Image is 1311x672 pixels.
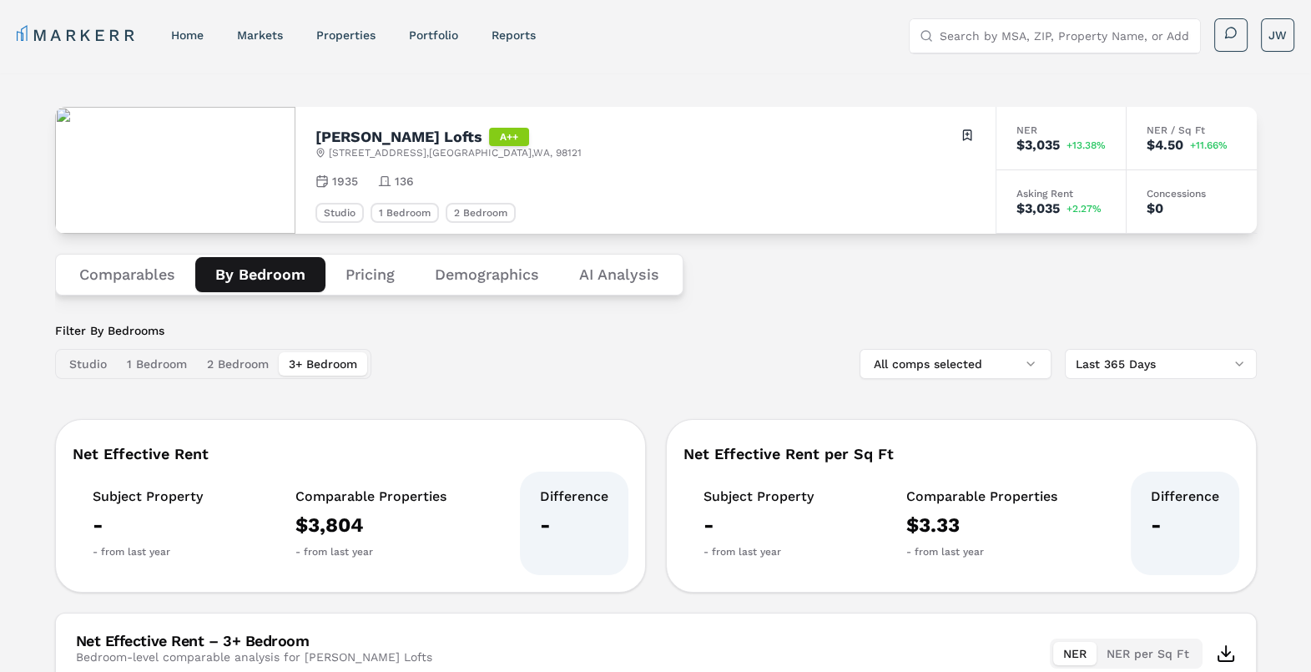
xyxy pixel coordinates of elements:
[703,512,814,538] div: -
[415,257,559,292] button: Demographics
[1016,189,1106,199] div: Asking Rent
[860,349,1051,379] button: All comps selected
[59,257,195,292] button: Comparables
[195,257,325,292] button: By Bedroom
[329,146,582,159] span: [STREET_ADDRESS] , [GEOGRAPHIC_DATA] , WA , 98121
[295,545,446,558] div: - from last year
[703,545,814,558] div: - from last year
[237,28,283,42] a: markets
[295,512,446,538] div: $3,804
[371,203,439,223] div: 1 Bedroom
[1268,27,1287,43] span: JW
[1261,18,1294,52] button: JW
[1066,204,1102,214] span: +2.27%
[73,447,628,462] div: Net Effective Rent
[540,512,608,538] div: -
[315,129,482,144] h2: [PERSON_NAME] Lofts
[279,352,367,376] button: 3+ Bedroom
[446,203,516,223] div: 2 Bedroom
[76,649,432,665] div: Bedroom-level comparable analysis for [PERSON_NAME] Lofts
[683,447,1239,462] div: Net Effective Rent per Sq Ft
[59,352,117,376] button: Studio
[492,28,536,42] a: reports
[1016,125,1106,135] div: NER
[906,545,1057,558] div: - from last year
[1190,140,1228,150] span: +11.66%
[1053,642,1097,665] button: NER
[409,28,458,42] a: Portfolio
[703,488,814,505] div: Subject Property
[332,173,358,189] span: 1935
[1066,140,1106,150] span: +13.38%
[93,488,203,505] div: Subject Property
[906,512,1057,538] div: $3.33
[395,173,414,189] span: 136
[1147,189,1237,199] div: Concessions
[325,257,415,292] button: Pricing
[1016,202,1060,215] div: $3,035
[940,19,1190,53] input: Search by MSA, ZIP, Property Name, or Address
[1097,642,1199,665] button: NER per Sq Ft
[540,488,608,505] div: Difference
[55,322,371,339] label: Filter By Bedrooms
[315,203,364,223] div: Studio
[93,545,203,558] div: - from last year
[489,128,529,146] div: A++
[906,488,1057,505] div: Comparable Properties
[316,28,376,42] a: properties
[1016,139,1060,152] div: $3,035
[197,352,279,376] button: 2 Bedroom
[76,634,432,649] div: Net Effective Rent – 3+ Bedroom
[171,28,204,42] a: home
[1151,488,1219,505] div: Difference
[17,23,138,47] a: MARKERR
[117,352,197,376] button: 1 Bedroom
[1147,125,1237,135] div: NER / Sq Ft
[559,257,679,292] button: AI Analysis
[1147,202,1163,215] div: $0
[295,488,446,505] div: Comparable Properties
[93,512,203,538] div: -
[1147,139,1183,152] div: $4.50
[1151,512,1219,538] div: -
